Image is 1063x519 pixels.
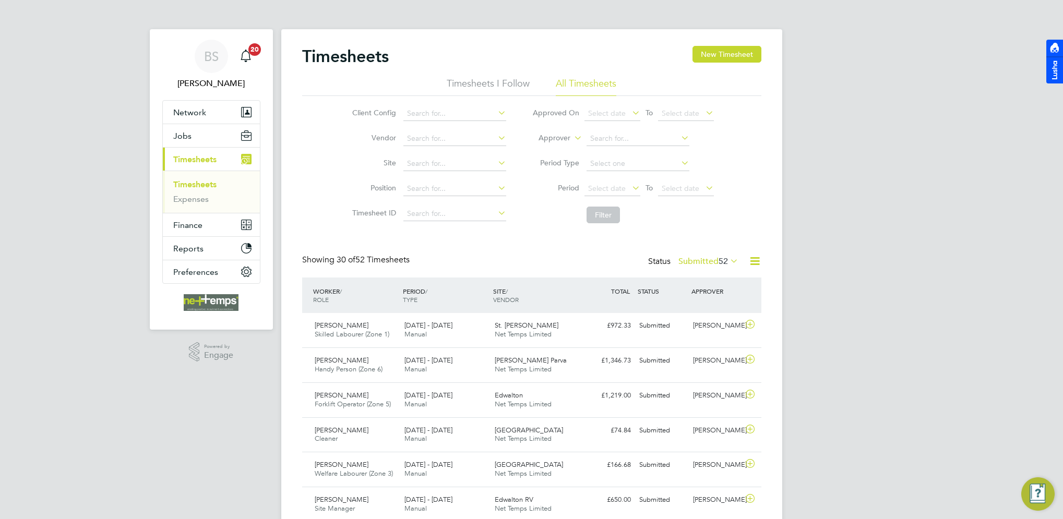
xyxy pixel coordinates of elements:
span: Forklift Operator (Zone 5) [315,400,391,408]
input: Search for... [403,106,506,121]
span: [DATE] - [DATE] [404,495,452,504]
div: £1,346.73 [581,352,635,369]
span: Manual [404,330,427,339]
div: APPROVER [689,282,743,300]
span: [DATE] - [DATE] [404,426,452,434]
span: Manual [404,400,427,408]
div: Timesheets [163,171,260,213]
span: To [642,106,656,119]
div: [PERSON_NAME] [689,456,743,474]
label: Period Type [532,158,579,167]
span: Finance [173,220,202,230]
div: £74.84 [581,422,635,439]
div: £166.68 [581,456,635,474]
input: Search for... [587,131,689,146]
span: Net Temps Limited [495,434,552,443]
span: Site Manager [315,504,355,513]
span: Manual [404,469,427,478]
span: Engage [204,351,233,360]
input: Search for... [403,156,506,171]
a: Expenses [173,194,209,204]
span: VENDOR [493,295,519,304]
span: Brooke Sharp [162,77,260,90]
span: [DATE] - [DATE] [404,321,452,330]
div: £1,219.00 [581,387,635,404]
input: Select one [587,156,689,171]
span: [PERSON_NAME] [315,426,368,434]
span: Powered by [204,342,233,351]
div: Submitted [635,456,689,474]
div: £650.00 [581,491,635,509]
span: Net Temps Limited [495,400,552,408]
span: Select date [588,184,626,193]
span: Net Temps Limited [495,504,552,513]
div: [PERSON_NAME] [689,387,743,404]
span: Select date [588,108,626,118]
span: Select date [662,184,699,193]
span: BS [204,50,219,63]
button: Filter [587,207,620,223]
label: Approved On [532,108,579,117]
nav: Main navigation [150,29,273,330]
div: SITE [491,282,581,309]
span: 52 [719,256,728,267]
label: Vendor [349,133,396,142]
span: [DATE] - [DATE] [404,356,452,365]
button: Reports [163,237,260,260]
span: Net Temps Limited [495,330,552,339]
span: Manual [404,434,427,443]
span: Reports [173,244,204,254]
div: Submitted [635,491,689,509]
span: Jobs [173,131,192,141]
div: STATUS [635,282,689,300]
div: Showing [302,255,412,265]
div: Submitted [635,387,689,404]
span: Select date [662,108,699,118]
div: Submitted [635,422,689,439]
a: 20 [235,40,256,73]
span: / [340,287,342,295]
img: net-temps-logo-retina.png [184,294,239,311]
span: 30 of [337,255,355,265]
span: Edwalton RV [495,495,533,504]
h2: Timesheets [302,46,389,67]
div: [PERSON_NAME] [689,491,743,509]
li: Timesheets I Follow [447,77,530,96]
div: PERIOD [400,282,491,309]
button: Preferences [163,260,260,283]
li: All Timesheets [556,77,616,96]
span: St. [PERSON_NAME] [495,321,558,330]
span: Welfare Labourer (Zone 3) [315,469,393,478]
button: Timesheets [163,148,260,171]
span: TYPE [403,295,417,304]
button: Finance [163,213,260,236]
input: Search for... [403,131,506,146]
span: [PERSON_NAME] [315,460,368,469]
div: Submitted [635,352,689,369]
span: [PERSON_NAME] [315,391,368,400]
span: To [642,181,656,195]
span: Manual [404,365,427,373]
span: [PERSON_NAME] [315,321,368,330]
label: Position [349,183,396,192]
a: Go to home page [162,294,260,311]
div: [PERSON_NAME] [689,317,743,334]
button: New Timesheet [692,46,761,63]
span: / [425,287,427,295]
span: Manual [404,504,427,513]
button: Network [163,101,260,124]
div: £972.33 [581,317,635,334]
div: Status [648,255,740,269]
span: 20 [248,43,261,56]
input: Search for... [403,182,506,196]
span: Net Temps Limited [495,365,552,373]
span: Skilled Labourer (Zone 1) [315,330,389,339]
a: Powered byEngage [189,342,233,362]
span: [GEOGRAPHIC_DATA] [495,426,563,434]
label: Client Config [349,108,396,117]
span: / [506,287,508,295]
label: Submitted [678,256,738,267]
span: [PERSON_NAME] Parva [495,356,567,365]
label: Period [532,183,579,192]
span: Preferences [173,267,218,277]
